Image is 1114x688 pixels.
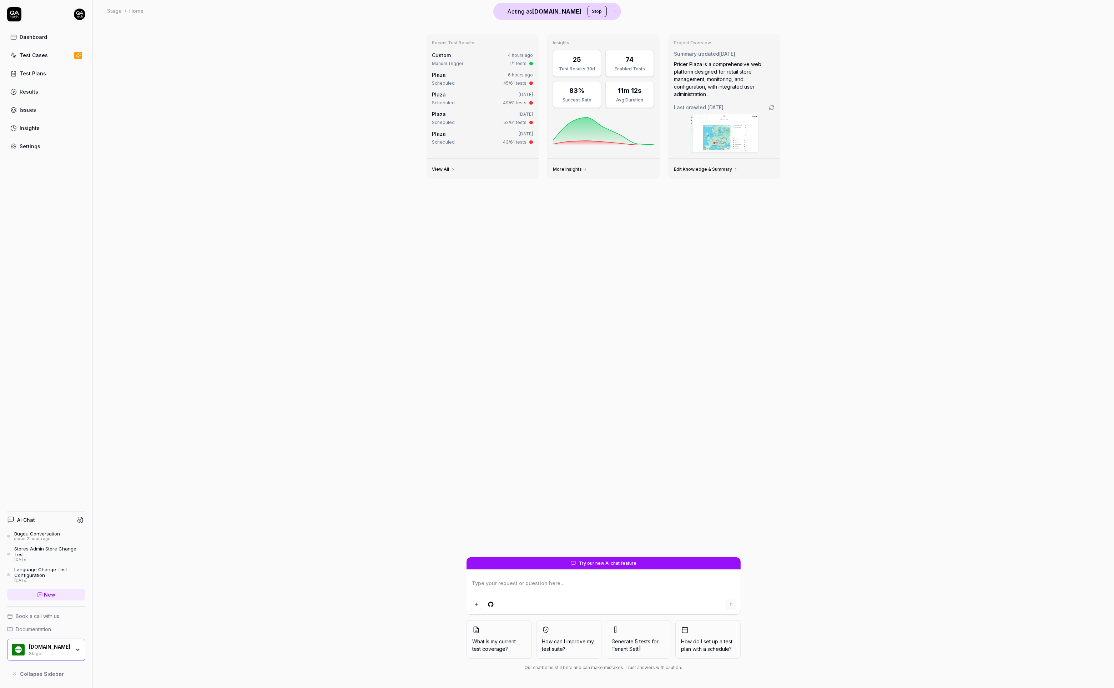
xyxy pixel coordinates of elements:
[14,531,60,537] div: Bugdu Conversation
[74,9,85,20] img: 7ccf6c19-61ad-4a6c-8811-018b02a1b829.jpg
[432,60,464,67] div: Manual Trigger
[7,639,85,661] button: Pricer.com Logo[DOMAIN_NAME]Stage
[503,100,526,106] div: 49/61 tests
[553,166,588,172] a: More Insights
[44,591,56,598] span: New
[588,6,607,17] button: Stop
[16,612,59,620] span: Book a call with us
[14,546,85,558] div: Stores Admin Store Change Test
[7,121,85,135] a: Insights
[29,644,70,650] div: Pricer.com
[553,40,654,46] h3: Insights
[20,143,40,150] div: Settings
[431,129,535,147] a: Plaza[DATE]Scheduled43/61 tests
[503,139,526,145] div: 43/61 tests
[471,599,482,610] button: Add attachment
[432,80,455,86] div: Scheduled
[558,66,596,72] div: Test Results 30d
[432,139,455,145] div: Scheduled
[20,670,64,678] span: Collapse Sidebar
[674,60,775,98] div: Pricer Plaza is a comprehensive web platform designed for retail store management, monitoring, an...
[16,625,51,633] span: Documentation
[7,85,85,99] a: Results
[674,40,775,46] h3: Project Overview
[519,92,533,97] time: [DATE]
[690,114,758,152] img: Screenshot
[20,33,47,41] div: Dashboard
[14,567,85,578] div: Language Change Test Configuration
[20,70,46,77] div: Test Plans
[612,638,665,653] span: Generate 5 tests for
[7,612,85,620] a: Book a call with us
[674,166,738,172] a: Edit Knowledge & Summary
[675,620,741,659] button: How do I set up a test plan with a schedule?
[12,643,25,656] img: Pricer.com Logo
[610,66,649,72] div: Enabled Tests
[7,103,85,117] a: Issues
[769,105,775,110] a: Go to crawling settings
[510,60,526,67] div: 1/1 tests
[508,72,533,78] time: 6 hours ago
[431,89,535,108] a: Plaza[DATE]Scheduled49/61 tests
[432,100,455,106] div: Scheduled
[20,124,40,132] div: Insights
[7,48,85,62] a: Test Cases
[431,50,535,68] a: Custom4 hours agoManual Trigger1/1 tests
[20,51,48,59] div: Test Cases
[432,119,455,126] div: Scheduled
[29,650,70,656] div: Stage
[20,106,36,114] div: Issues
[681,638,735,653] span: How do I set up a test plan with a schedule?
[467,620,532,659] button: What is my current test coverage?
[107,7,122,14] div: Stage
[618,86,641,95] div: 11m 12s
[432,91,446,98] a: Plaza
[606,620,671,659] button: Generate 5 tests forTenant Sett
[432,166,455,172] a: View All
[719,51,735,57] time: [DATE]
[7,531,85,542] a: Bugdu Conversationabout 2 hours ago
[536,620,601,659] button: How can I improve my test suite?
[431,109,535,127] a: Plaza[DATE]Scheduled52/61 tests
[579,560,636,567] span: Try our new AI chat feature
[473,638,526,653] span: What is my current test coverage?
[14,537,60,542] div: about 2 hours ago
[7,625,85,633] a: Documentation
[674,104,724,111] span: Last crawled
[432,111,446,117] a: Plaza
[7,30,85,44] a: Dashboard
[707,104,724,110] time: [DATE]
[467,664,741,671] div: Our chatbot is still beta and can make mistakes. Trust answers with caution.
[674,51,719,57] span: Summary updated
[125,7,126,14] div: /
[7,567,85,583] a: Language Change Test Configuration[DATE]
[569,86,585,95] div: 83%
[503,80,526,86] div: 45/61 tests
[432,40,533,46] h3: Recent Test Results
[519,131,533,136] time: [DATE]
[558,97,596,103] div: Success Rate
[7,667,85,681] button: Collapse Sidebar
[432,131,446,137] a: Plaza
[20,88,38,95] div: Results
[432,52,451,58] span: Custom
[573,55,581,64] div: 25
[7,546,85,562] a: Stores Admin Store Change Test[DATE]
[14,557,85,562] div: [DATE]
[504,119,526,126] div: 52/61 tests
[519,111,533,117] time: [DATE]
[610,97,649,103] div: Avg Duration
[508,53,533,58] time: 4 hours ago
[542,638,595,653] span: How can I improve my test suite?
[7,139,85,153] a: Settings
[7,66,85,80] a: Test Plans
[626,55,634,64] div: 74
[129,7,143,14] div: Home
[432,72,446,78] a: Plaza
[431,70,535,88] a: Plaza6 hours agoScheduled45/61 tests
[17,516,35,524] h4: AI Chat
[14,578,85,583] div: [DATE]
[612,646,639,652] span: Tenant Sett
[7,589,85,600] a: New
